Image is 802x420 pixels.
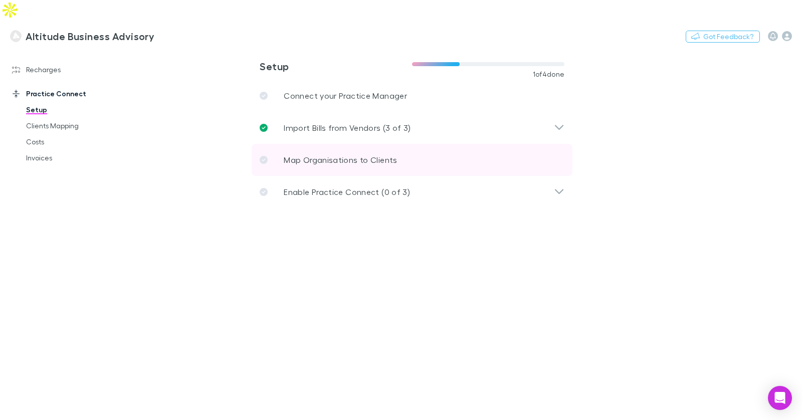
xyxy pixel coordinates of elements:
[252,176,572,208] div: Enable Practice Connect (0 of 3)
[2,86,125,102] a: Practice Connect
[26,30,154,42] h3: Altitude Business Advisory
[284,90,407,102] p: Connect your Practice Manager
[686,31,760,43] button: Got Feedback?
[533,70,565,78] span: 1 of 4 done
[260,60,412,72] h3: Setup
[768,386,792,410] div: Open Intercom Messenger
[10,30,22,42] img: Altitude Business Advisory's Logo
[16,102,125,118] a: Setup
[4,24,160,48] a: Altitude Business Advisory
[284,154,397,166] p: Map Organisations to Clients
[16,150,125,166] a: Invoices
[2,62,125,78] a: Recharges
[252,80,572,112] a: Connect your Practice Manager
[252,112,572,144] div: Import Bills from Vendors (3 of 3)
[284,122,411,134] p: Import Bills from Vendors (3 of 3)
[16,134,125,150] a: Costs
[252,144,572,176] a: Map Organisations to Clients
[284,186,410,198] p: Enable Practice Connect (0 of 3)
[16,118,125,134] a: Clients Mapping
